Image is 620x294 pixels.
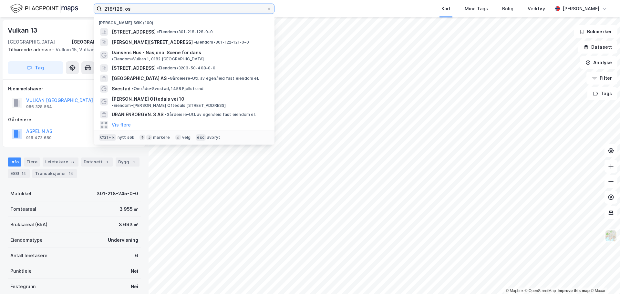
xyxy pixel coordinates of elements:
div: Punktleie [10,267,32,275]
div: [PERSON_NAME] søk (100) [94,15,274,27]
button: Vis flere [112,121,131,129]
span: [STREET_ADDRESS] [112,64,156,72]
div: Ctrl + k [99,134,116,141]
div: 14 [67,170,74,177]
div: Hjemmelshaver [8,85,140,93]
a: OpenStreetMap [525,289,556,293]
div: [PERSON_NAME] [563,5,599,13]
div: 6 [69,159,76,165]
button: Bokmerker [574,25,617,38]
div: 916 473 680 [26,135,52,140]
span: Eiendom • Vulkan 1, 0182 [GEOGRAPHIC_DATA] [112,56,204,62]
span: • [112,56,114,61]
button: Tags [587,87,617,100]
span: [STREET_ADDRESS] [112,28,156,36]
div: velg [182,135,191,140]
div: Info [8,157,21,167]
span: Svestad [112,85,130,93]
div: Matrikkel [10,190,31,198]
div: Datasett [81,157,113,167]
div: 3 693 ㎡ [119,221,138,228]
div: Festegrunn [10,283,36,290]
div: nytt søk [118,135,135,140]
div: Bruksareal (BRA) [10,221,47,228]
div: Transaksjoner [32,169,77,178]
span: Dansens Hus - Nasjonal Scene for dans [112,49,201,56]
span: • [157,66,159,70]
span: [PERSON_NAME][STREET_ADDRESS] [112,38,193,46]
div: 3 955 ㎡ [119,205,138,213]
div: Mine Tags [465,5,488,13]
img: logo.f888ab2527a4732fd821a326f86c7f29.svg [10,3,78,14]
div: 986 328 564 [26,104,52,109]
div: Vulkan 13 [8,25,39,35]
span: Gårdeiere • Utl. av egen/leid fast eiendom el. [168,76,259,81]
div: ESG [8,169,30,178]
div: Bygg [116,157,139,167]
span: [GEOGRAPHIC_DATA] AS [112,75,167,82]
span: URANIENBORGVN. 3 AS [112,111,163,118]
span: • [168,76,170,81]
div: Nei [131,267,138,275]
div: Nei [131,283,138,290]
img: Z [605,230,617,242]
div: [GEOGRAPHIC_DATA], 218/245 [72,38,141,46]
div: Kart [441,5,450,13]
span: [PERSON_NAME] Oftedals vei 10 [112,95,184,103]
div: Undervisning [108,236,138,244]
div: Vulkan 15, Vulkan 17 [8,46,136,54]
span: • [132,86,134,91]
div: Gårdeiere [8,116,140,124]
span: • [165,112,167,117]
span: • [157,29,159,34]
span: Område • Svestad, 1458 Fjellstrand [132,86,204,91]
span: • [112,103,114,108]
iframe: Chat Widget [588,263,620,294]
button: Analyse [580,56,617,69]
div: esc [196,134,206,141]
button: Datasett [578,41,617,54]
div: Eiere [24,157,40,167]
div: 301-218-245-0-0 [97,190,138,198]
span: Eiendom • [PERSON_NAME] Oftedals [STREET_ADDRESS] [112,103,226,108]
div: Bolig [502,5,513,13]
div: 6 [135,252,138,259]
div: Leietakere [43,157,78,167]
div: Eiendomstype [10,236,43,244]
div: avbryt [207,135,220,140]
span: Gårdeiere • Utl. av egen/leid fast eiendom el. [165,112,256,117]
span: Eiendom • 301-122-121-0-0 [194,40,249,45]
input: Søk på adresse, matrikkel, gårdeiere, leietakere eller personer [102,4,266,14]
div: [GEOGRAPHIC_DATA] [8,38,55,46]
a: Mapbox [506,289,523,293]
div: 1 [104,159,110,165]
div: Antall leietakere [10,252,47,259]
div: 1 [130,159,137,165]
span: Eiendom • 3203-50-408-0-0 [157,66,215,71]
div: Tomteareal [10,205,36,213]
span: Tilhørende adresser: [8,47,56,52]
a: Improve this map [558,289,590,293]
button: Filter [586,72,617,85]
div: 14 [20,170,27,177]
div: markere [153,135,170,140]
button: Tag [8,61,63,74]
span: Eiendom • 301-218-128-0-0 [157,29,213,35]
span: • [194,40,196,45]
div: Verktøy [528,5,545,13]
